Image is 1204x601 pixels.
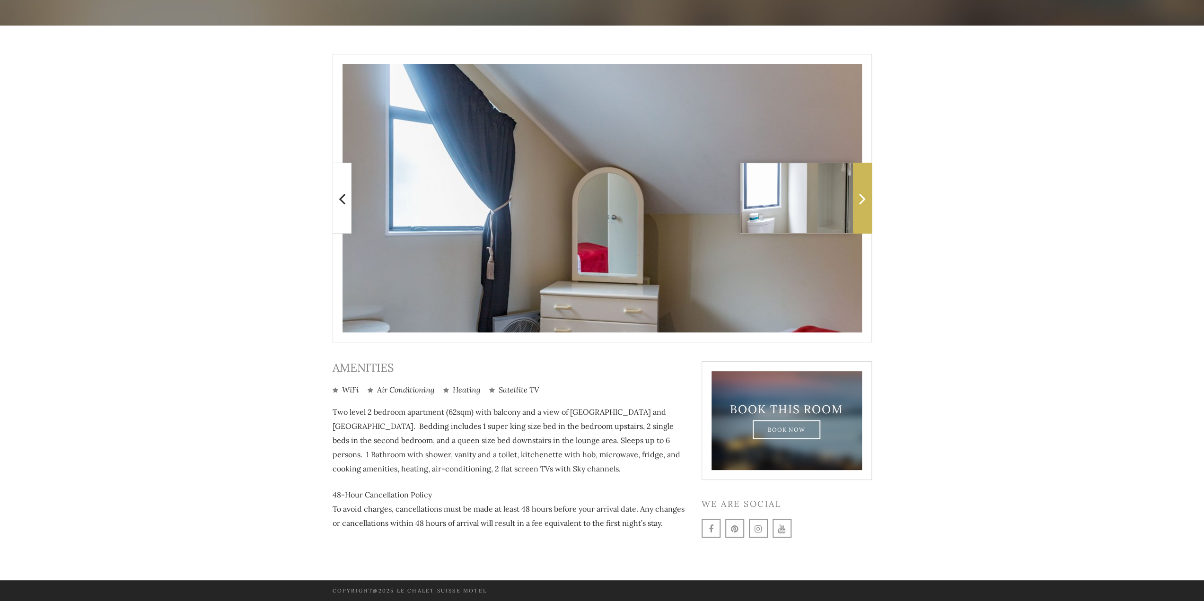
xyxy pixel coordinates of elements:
h3: Amenities [333,361,687,375]
p: Copyright@2025 Le Chalet suisse Motel [333,586,595,596]
p: Two level 2 bedroom apartment (62sqm) with balcony and a view of [GEOGRAPHIC_DATA] and [GEOGRAPHI... [333,405,687,476]
li: Satellite TV [489,384,539,395]
li: WiFi [333,384,359,395]
h3: We are social [702,499,872,509]
h3: Book This Room [728,402,845,416]
li: Air Conditioning [368,384,434,395]
li: Heating [443,384,480,395]
a: Book Now [753,420,820,439]
p: 48-Hour Cancellation Policy To avoid charges, cancellations must be made at least 48 hours before... [333,488,687,530]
